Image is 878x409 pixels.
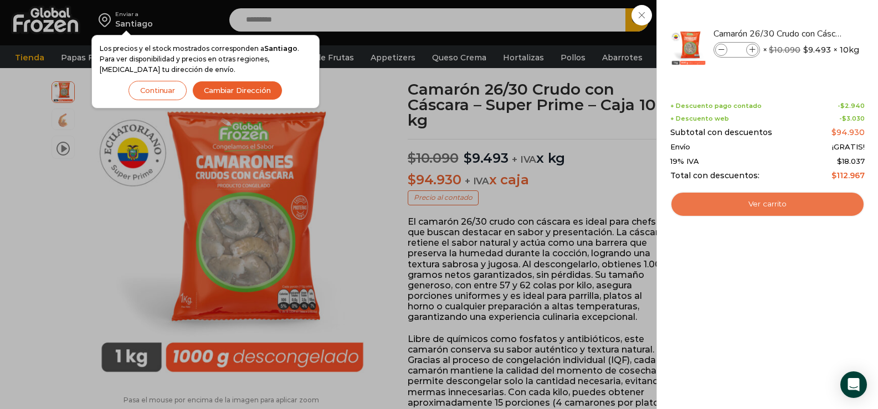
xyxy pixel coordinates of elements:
button: Cambiar Dirección [192,81,283,100]
span: $ [769,45,774,55]
a: Ver carrito [670,191,865,217]
button: Continuar [129,81,187,100]
bdi: 2.940 [840,102,865,110]
bdi: 10.090 [769,45,800,55]
bdi: 9.493 [803,44,831,55]
span: $ [803,44,808,55]
bdi: 3.030 [842,115,865,122]
span: × × 10kg [763,42,859,58]
span: Total con descuentos: [670,171,759,180]
strong: Santiago [264,44,297,53]
span: ¡GRATIS! [832,143,865,152]
bdi: 112.967 [831,170,865,180]
span: 19% IVA [670,157,699,166]
span: $ [831,127,836,137]
span: $ [837,157,842,165]
span: $ [840,102,845,110]
span: - [839,115,865,122]
div: Open Intercom Messenger [840,371,867,398]
span: + Descuento pago contado [670,102,762,110]
input: Product quantity [728,44,745,56]
span: Envío [670,143,690,152]
p: Los precios y el stock mostrados corresponden a . Para ver disponibilidad y precios en otras regi... [100,43,311,75]
span: 18.037 [837,157,865,165]
bdi: 94.930 [831,127,865,137]
span: - [838,102,865,110]
span: $ [842,115,846,122]
span: Subtotal con descuentos [670,128,772,137]
a: Camarón 26/30 Crudo con Cáscara - Super Prime - Caja 10 kg [713,28,845,40]
span: $ [831,170,836,180]
span: + Descuento web [670,115,729,122]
